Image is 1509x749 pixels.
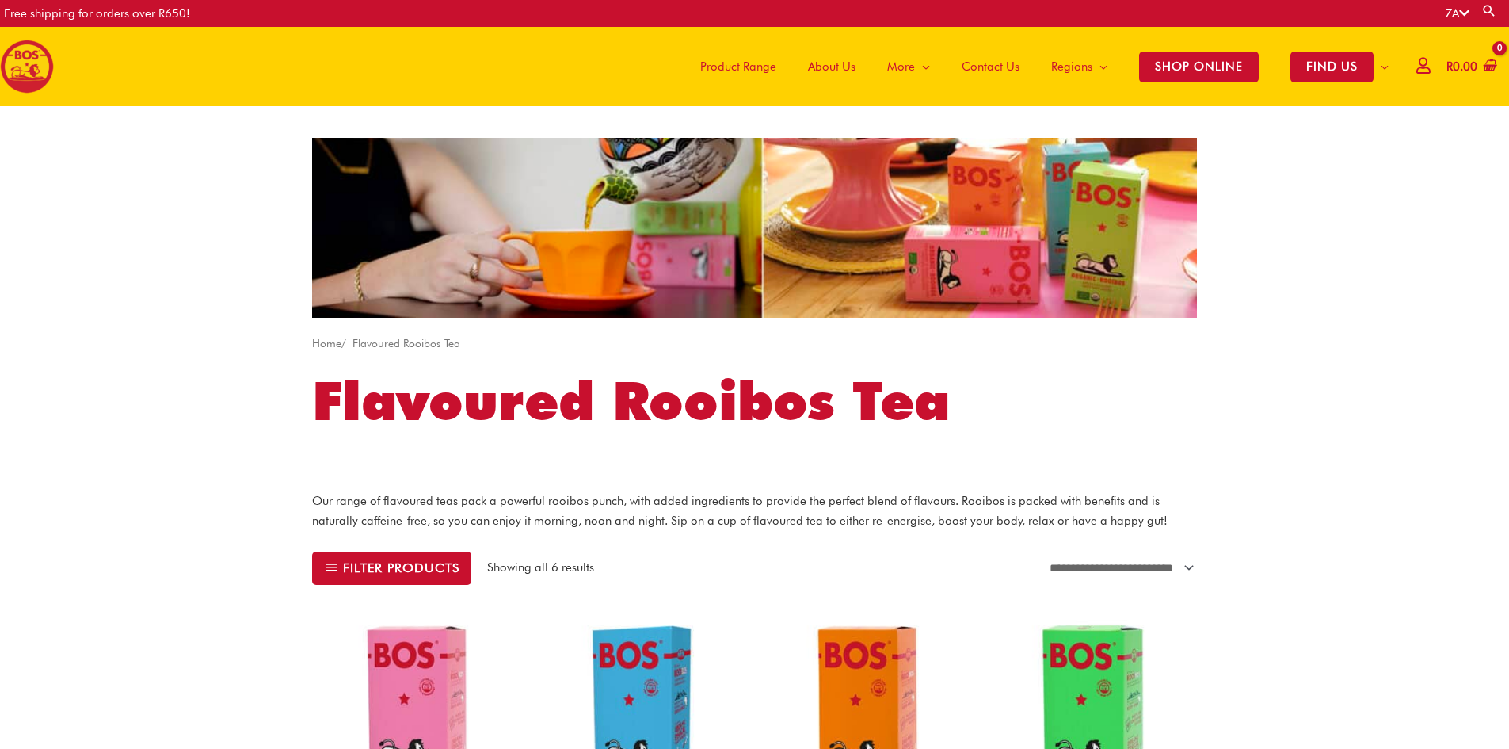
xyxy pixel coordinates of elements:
[1290,52,1374,82] span: FIND US
[1035,27,1123,106] a: Regions
[792,27,871,106] a: About Us
[946,27,1035,106] a: Contact Us
[1123,27,1275,106] a: SHOP ONLINE
[871,27,946,106] a: More
[1443,49,1497,85] a: View Shopping Cart, empty
[1139,52,1259,82] span: SHOP ONLINE
[684,27,792,106] a: Product Range
[312,337,341,350] a: Home
[312,491,1197,531] p: Our range of flavoured teas pack a powerful rooibos punch, with added ingredients to provide the ...
[887,43,915,90] span: More
[808,43,855,90] span: About Us
[1051,43,1092,90] span: Regions
[312,138,1197,318] img: product category flavoured rooibos tea
[343,562,459,574] span: Filter products
[1446,6,1469,21] a: ZA
[1446,59,1453,74] span: R
[312,552,471,585] button: Filter products
[962,43,1019,90] span: Contact Us
[1481,3,1497,18] a: Search button
[312,364,1197,438] h1: Flavoured Rooibos Tea
[673,27,1404,106] nav: Site Navigation
[1446,59,1477,74] bdi: 0.00
[487,559,594,577] p: Showing all 6 results
[312,334,1197,353] nav: Breadcrumb
[700,43,776,90] span: Product Range
[1040,552,1197,583] select: Shop order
